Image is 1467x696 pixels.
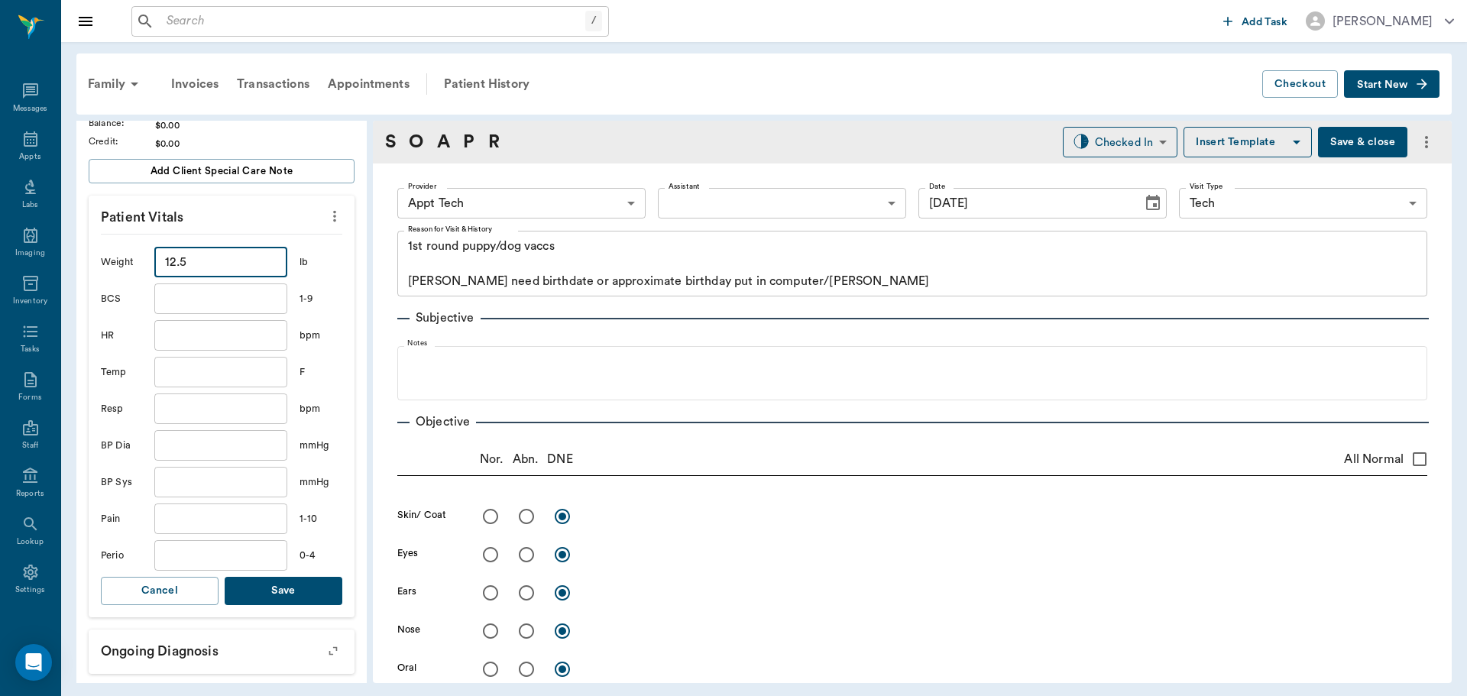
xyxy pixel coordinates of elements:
[15,584,46,596] div: Settings
[101,439,142,453] div: BP Dia
[300,475,342,490] div: mmHg
[410,413,476,431] p: Objective
[15,248,45,259] div: Imaging
[89,134,155,148] div: Credit :
[300,512,342,526] div: 1-10
[15,644,52,681] div: Open Intercom Messenger
[437,128,450,156] a: A
[300,255,342,270] div: lb
[409,128,423,156] a: O
[435,66,539,102] a: Patient History
[79,66,153,102] div: Family
[21,344,40,355] div: Tasks
[300,439,342,453] div: mmHg
[155,137,355,151] div: $0.00
[101,512,142,526] div: Pain
[17,536,44,548] div: Lookup
[385,128,396,156] a: S
[463,128,474,156] a: P
[1184,127,1312,157] button: Insert Template
[70,6,101,37] button: Close drawer
[101,549,142,563] div: Perio
[300,402,342,416] div: bpm
[547,450,572,468] p: DNE
[513,450,539,468] p: Abn.
[410,309,481,327] p: Subjective
[151,163,293,180] span: Add client Special Care Note
[89,196,355,234] p: Patient Vitals
[397,508,446,522] label: Skin/ Coat
[480,450,504,468] p: Nor.
[918,188,1132,219] input: MM/DD/YYYY
[101,402,142,416] div: Resp
[488,128,500,156] a: R
[19,151,40,163] div: Appts
[101,292,142,306] div: BCS
[155,118,355,132] div: $0.00
[22,440,38,452] div: Staff
[408,238,1417,290] textarea: 1st round puppy/dog vaccs [PERSON_NAME] need birthdate or approximate birthday put in computer/[P...
[18,392,41,403] div: Forms
[1190,181,1223,192] label: Visit Type
[225,577,342,605] button: Save
[407,338,428,349] label: Notes
[1414,129,1439,155] button: more
[1318,127,1407,157] button: Save & close
[1095,134,1154,151] div: Checked In
[101,365,142,380] div: Temp
[1217,7,1294,35] button: Add Task
[101,577,219,605] button: Cancel
[300,365,342,380] div: F
[101,255,142,270] div: Weight
[1344,450,1404,468] span: All Normal
[300,329,342,343] div: bpm
[22,199,38,211] div: Labs
[162,66,228,102] a: Invoices
[397,661,416,675] label: Oral
[408,181,436,192] label: Provider
[397,584,416,598] label: Ears
[585,11,602,31] div: /
[160,11,585,32] input: Search
[397,623,420,636] label: Nose
[319,66,419,102] a: Appointments
[89,159,355,183] button: Add client Special Care Note
[408,224,492,235] label: Reason for Visit & History
[1138,188,1168,219] button: Choose date, selected date is Sep 5, 2025
[1344,70,1439,99] button: Start New
[16,488,44,500] div: Reports
[1179,188,1427,219] div: Tech
[89,630,355,668] p: Ongoing diagnosis
[13,296,47,307] div: Inventory
[1333,12,1433,31] div: [PERSON_NAME]
[929,181,945,192] label: Date
[101,475,142,490] div: BP Sys
[322,203,347,229] button: more
[89,116,155,130] div: Balance :
[300,292,342,306] div: 1-9
[397,188,646,219] div: Appt Tech
[228,66,319,102] a: Transactions
[300,549,342,563] div: 0-4
[1294,7,1466,35] button: [PERSON_NAME]
[669,181,700,192] label: Assistant
[397,546,418,560] label: Eyes
[101,329,142,343] div: HR
[1262,70,1338,99] button: Checkout
[13,103,48,115] div: Messages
